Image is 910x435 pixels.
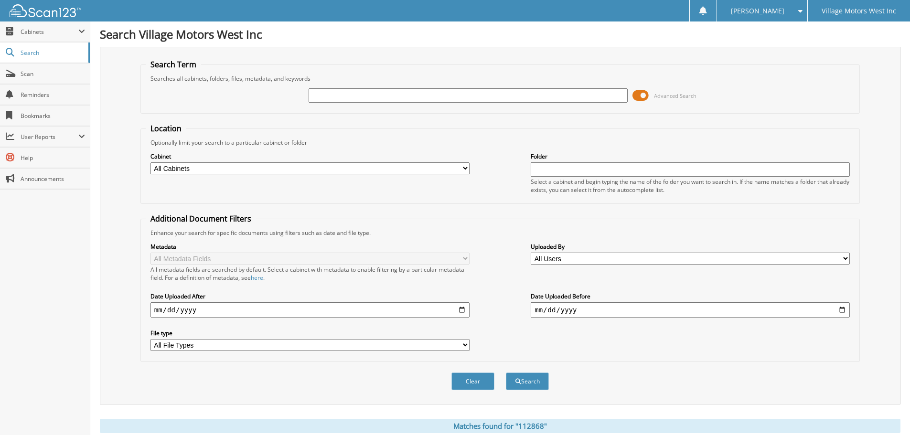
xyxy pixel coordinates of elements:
[21,175,85,183] span: Announcements
[531,178,850,194] div: Select a cabinet and begin typing the name of the folder you want to search in. If the name match...
[10,4,81,17] img: scan123-logo-white.svg
[150,302,470,318] input: start
[21,28,78,36] span: Cabinets
[146,229,855,237] div: Enhance your search for specific documents using filters such as date and file type.
[251,274,263,282] a: here
[531,292,850,300] label: Date Uploaded Before
[100,419,900,433] div: Matches found for "112868"
[822,8,896,14] span: Village Motors West Inc
[506,372,549,390] button: Search
[21,70,85,78] span: Scan
[146,59,201,70] legend: Search Term
[21,112,85,120] span: Bookmarks
[21,154,85,162] span: Help
[100,26,900,42] h1: Search Village Motors West Inc
[21,91,85,99] span: Reminders
[654,92,696,99] span: Advanced Search
[21,133,78,141] span: User Reports
[150,243,470,251] label: Metadata
[150,329,470,337] label: File type
[146,138,855,147] div: Optionally limit your search to a particular cabinet or folder
[531,243,850,251] label: Uploaded By
[150,265,470,282] div: All metadata fields are searched by default. Select a cabinet with metadata to enable filtering b...
[531,152,850,160] label: Folder
[146,74,855,83] div: Searches all cabinets, folders, files, metadata, and keywords
[451,372,494,390] button: Clear
[731,8,784,14] span: [PERSON_NAME]
[146,123,186,134] legend: Location
[146,213,256,224] legend: Additional Document Filters
[150,292,470,300] label: Date Uploaded After
[21,49,84,57] span: Search
[862,389,910,435] iframe: Chat Widget
[531,302,850,318] input: end
[150,152,470,160] label: Cabinet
